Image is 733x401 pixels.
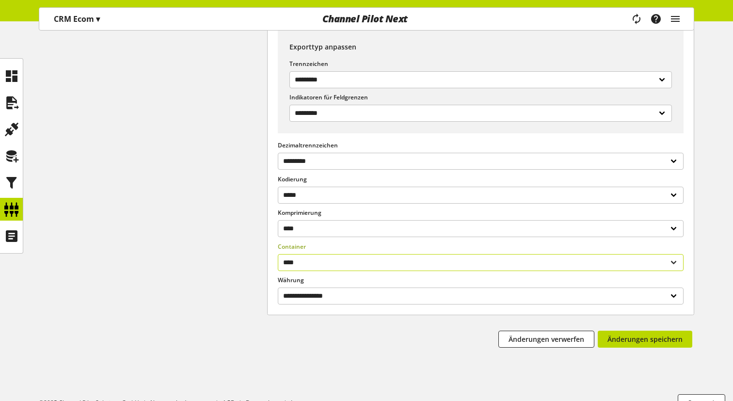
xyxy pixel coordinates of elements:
[96,14,100,24] span: ▾
[278,175,307,183] span: Kodierung
[54,13,100,25] p: CRM Ecom
[289,42,672,60] h1: Exporttyp anpassen
[278,276,304,284] span: Währung
[509,334,584,344] span: Änderungen verwerfen
[278,141,338,149] span: Dezimaltrennzeichen
[39,7,694,31] nav: main navigation
[498,331,594,348] button: Änderungen verwerfen
[289,60,328,68] span: Trennzeichen
[289,93,368,101] span: Indikatoren für Feldgrenzen
[278,209,321,217] span: Komprimierung
[607,334,683,344] span: Änderungen speichern
[278,242,306,251] span: Container
[598,331,692,348] button: Änderungen speichern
